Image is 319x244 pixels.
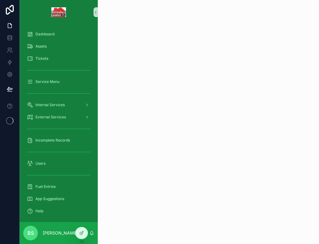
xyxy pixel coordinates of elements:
span: Service Menu [35,79,60,84]
img: App logo [51,7,66,17]
a: Incomplete Records [23,135,94,146]
a: Assets [23,41,94,52]
a: Dashboard [23,29,94,40]
a: Users [23,158,94,169]
div: scrollable content [20,24,98,222]
a: App Suggestions [23,193,94,204]
span: Tickets [35,56,48,61]
span: Dashboard [35,32,54,37]
a: Internal Services [23,99,94,110]
span: BS [28,229,34,237]
span: External Services [35,115,66,120]
span: Incomplete Records [35,138,70,143]
a: Help [23,206,94,217]
span: Users [35,161,46,166]
span: Internal Services [35,102,65,107]
a: External Services [23,112,94,123]
a: Tickets [23,53,94,64]
p: [PERSON_NAME] [43,230,78,236]
a: Service Menu [23,76,94,87]
a: Fuel Entries [23,181,94,192]
span: Fuel Entries [35,184,56,189]
span: Assets [35,44,47,49]
span: Help [35,209,43,213]
span: App Suggestions [35,196,64,201]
